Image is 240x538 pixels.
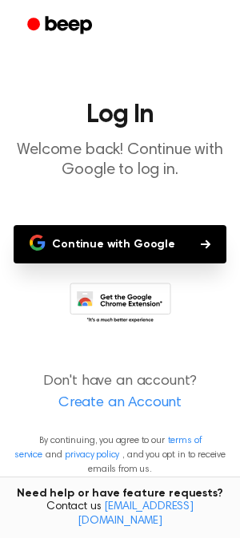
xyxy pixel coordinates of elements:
[78,501,194,527] a: [EMAIL_ADDRESS][DOMAIN_NAME]
[13,433,227,477] p: By continuing, you agree to our and , and you opt in to receive emails from us.
[16,10,106,42] a: Beep
[16,393,224,414] a: Create an Account
[14,225,226,263] button: Continue with Google
[13,102,227,128] h1: Log In
[65,450,119,460] a: privacy policy
[13,140,227,180] p: Welcome back! Continue with Google to log in.
[10,500,230,528] span: Contact us
[13,371,227,414] p: Don't have an account?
